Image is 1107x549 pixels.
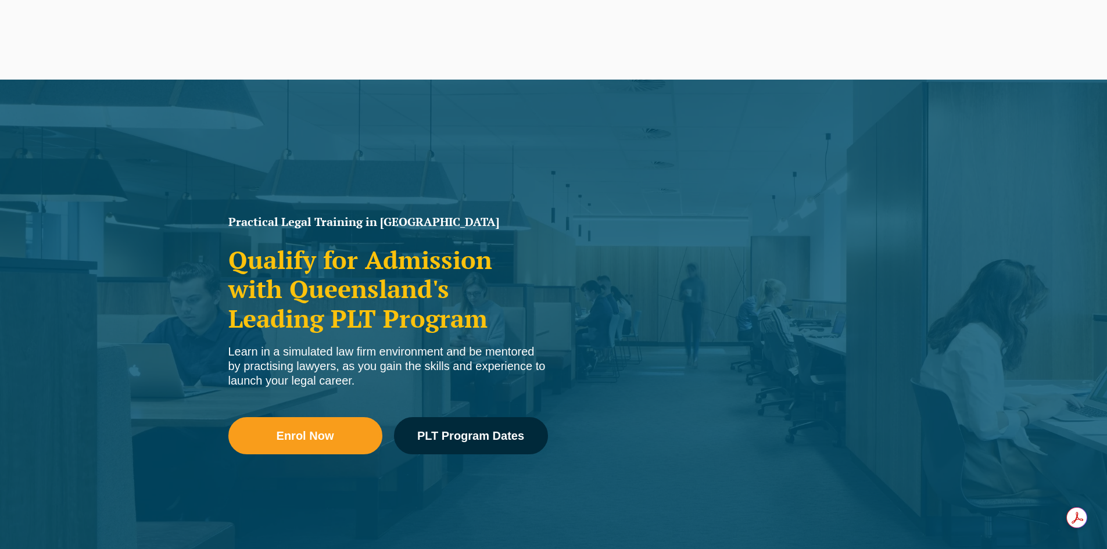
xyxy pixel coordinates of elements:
h2: Qualify for Admission with Queensland's Leading PLT Program [228,245,548,333]
span: Enrol Now [277,430,334,442]
a: Enrol Now [228,417,382,454]
a: PLT Program Dates [394,417,548,454]
h1: Practical Legal Training in [GEOGRAPHIC_DATA] [228,216,548,228]
span: PLT Program Dates [417,430,524,442]
div: Learn in a simulated law firm environment and be mentored by practising lawyers, as you gain the ... [228,345,548,388]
